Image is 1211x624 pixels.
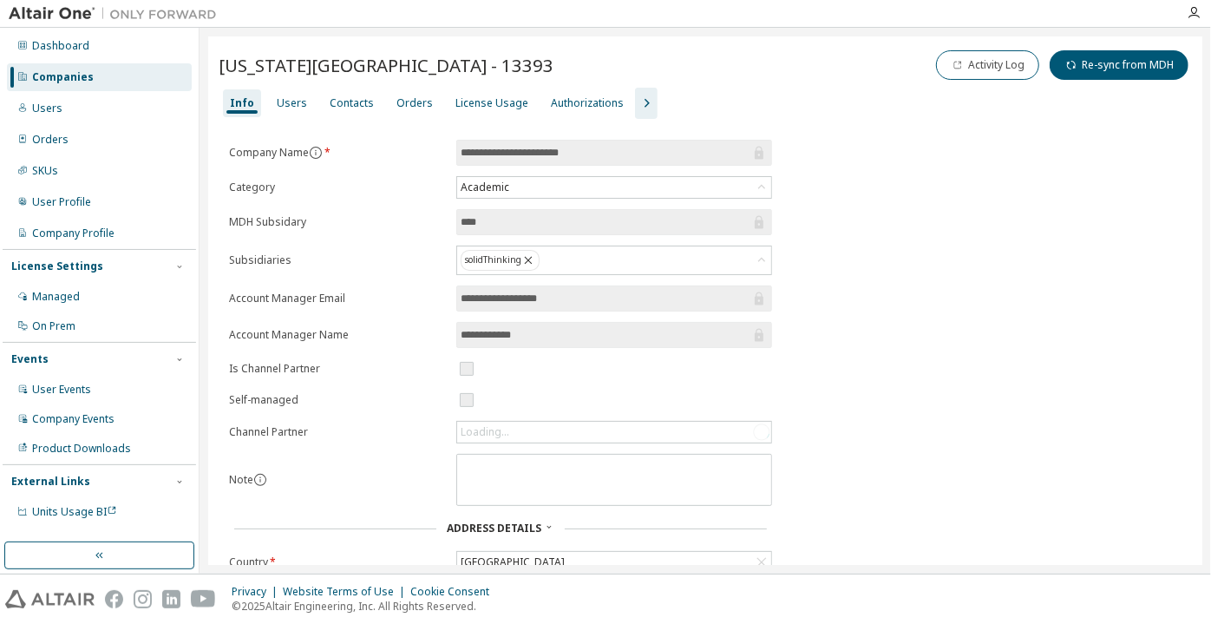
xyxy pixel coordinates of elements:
[105,590,123,608] img: facebook.svg
[457,422,771,443] div: Loading...
[232,599,500,614] p: © 2025 Altair Engineering, Inc. All Rights Reserved.
[461,425,509,439] div: Loading...
[457,177,771,198] div: Academic
[32,195,91,209] div: User Profile
[232,585,283,599] div: Privacy
[229,181,446,194] label: Category
[277,96,307,110] div: Users
[458,553,567,572] div: [GEOGRAPHIC_DATA]
[32,39,89,53] div: Dashboard
[9,5,226,23] img: Altair One
[32,102,62,115] div: Users
[32,227,115,240] div: Company Profile
[32,412,115,426] div: Company Events
[219,53,553,77] span: [US_STATE][GEOGRAPHIC_DATA] - 13393
[330,96,374,110] div: Contacts
[32,70,94,84] div: Companies
[191,590,216,608] img: youtube.svg
[458,178,512,197] div: Academic
[461,250,540,271] div: solidThinking
[457,552,771,573] div: [GEOGRAPHIC_DATA]
[229,328,446,342] label: Account Manager Name
[229,425,446,439] label: Channel Partner
[11,475,90,489] div: External Links
[229,146,446,160] label: Company Name
[283,585,410,599] div: Website Terms of Use
[229,555,446,569] label: Country
[162,590,180,608] img: linkedin.svg
[32,504,117,519] span: Units Usage BI
[32,164,58,178] div: SKUs
[32,133,69,147] div: Orders
[11,352,49,366] div: Events
[229,292,446,305] label: Account Manager Email
[410,585,500,599] div: Cookie Consent
[309,146,323,160] button: information
[11,259,103,273] div: License Settings
[455,96,528,110] div: License Usage
[134,590,152,608] img: instagram.svg
[396,96,433,110] div: Orders
[229,362,446,376] label: Is Channel Partner
[1050,50,1188,80] button: Re-sync from MDH
[457,246,771,274] div: solidThinking
[32,442,131,456] div: Product Downloads
[229,472,253,487] label: Note
[229,215,446,229] label: MDH Subsidary
[551,96,624,110] div: Authorizations
[230,96,254,110] div: Info
[936,50,1039,80] button: Activity Log
[32,383,91,397] div: User Events
[229,253,446,267] label: Subsidiaries
[32,319,75,333] div: On Prem
[32,290,80,304] div: Managed
[5,590,95,608] img: altair_logo.svg
[253,473,267,487] button: information
[447,521,541,535] span: Address Details
[229,393,446,407] label: Self-managed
